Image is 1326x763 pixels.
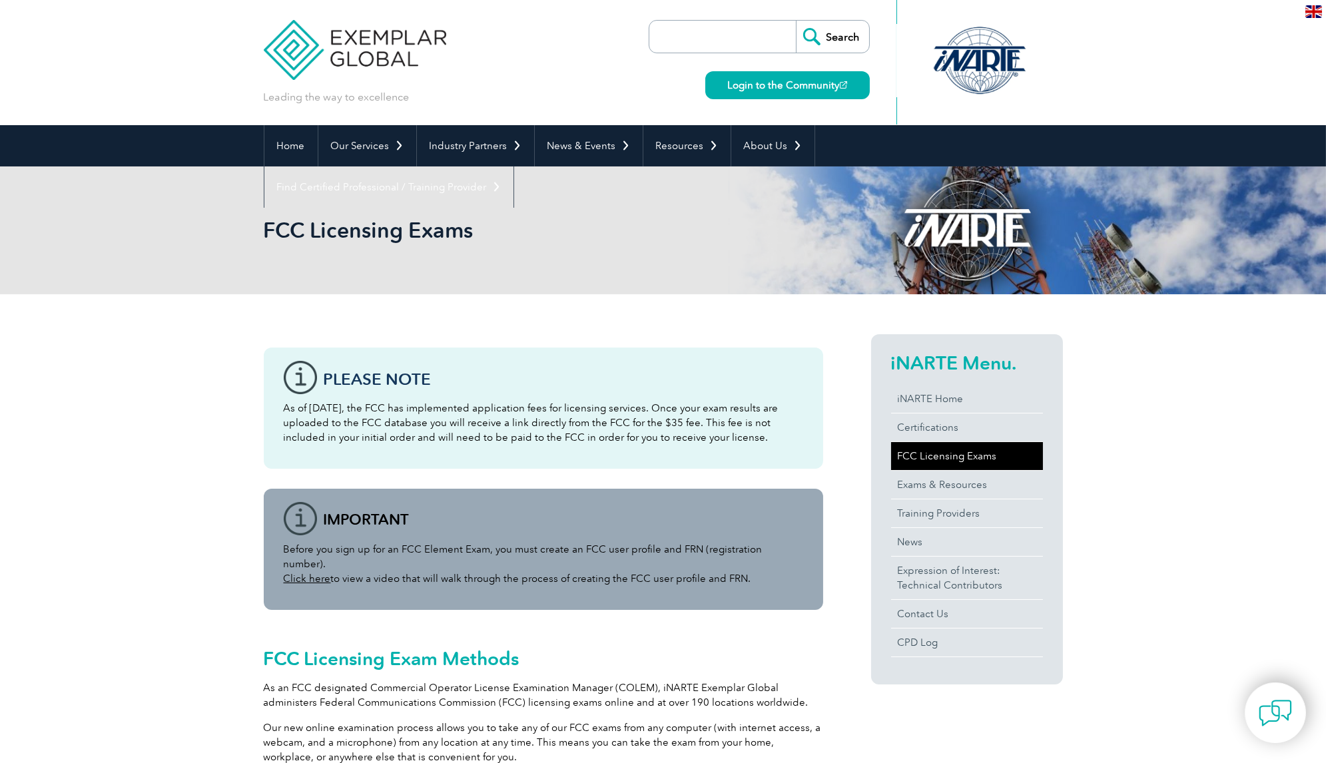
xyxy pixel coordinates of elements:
[264,166,513,208] a: Find Certified Professional / Training Provider
[264,90,410,105] p: Leading the way to excellence
[643,125,731,166] a: Resources
[891,557,1043,599] a: Expression of Interest:Technical Contributors
[284,573,331,585] a: Click here
[891,528,1043,556] a: News
[731,125,815,166] a: About Us
[264,220,823,241] h2: FCC Licensing Exams
[264,125,318,166] a: Home
[705,71,870,99] a: Login to the Community
[417,125,534,166] a: Industry Partners
[891,413,1043,441] a: Certifications
[891,471,1043,499] a: Exams & Resources
[891,499,1043,527] a: Training Providers
[1305,5,1322,18] img: en
[318,125,416,166] a: Our Services
[324,371,803,387] h3: Please note
[264,648,823,669] h2: FCC Licensing Exam Methods
[284,542,803,586] p: Before you sign up for an FCC Element Exam, you must create an FCC user profile and FRN (registra...
[840,81,847,89] img: open_square.png
[535,125,643,166] a: News & Events
[796,21,869,53] input: Search
[891,385,1043,413] a: iNARTE Home
[891,629,1043,656] a: CPD Log
[891,600,1043,628] a: Contact Us
[891,352,1043,374] h2: iNARTE Menu.
[284,401,803,445] p: As of [DATE], the FCC has implemented application fees for licensing services. Once your exam res...
[891,442,1043,470] a: FCC Licensing Exams
[1259,696,1292,730] img: contact-chat.png
[264,680,823,710] p: As an FCC designated Commercial Operator License Examination Manager (COLEM), iNARTE Exemplar Glo...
